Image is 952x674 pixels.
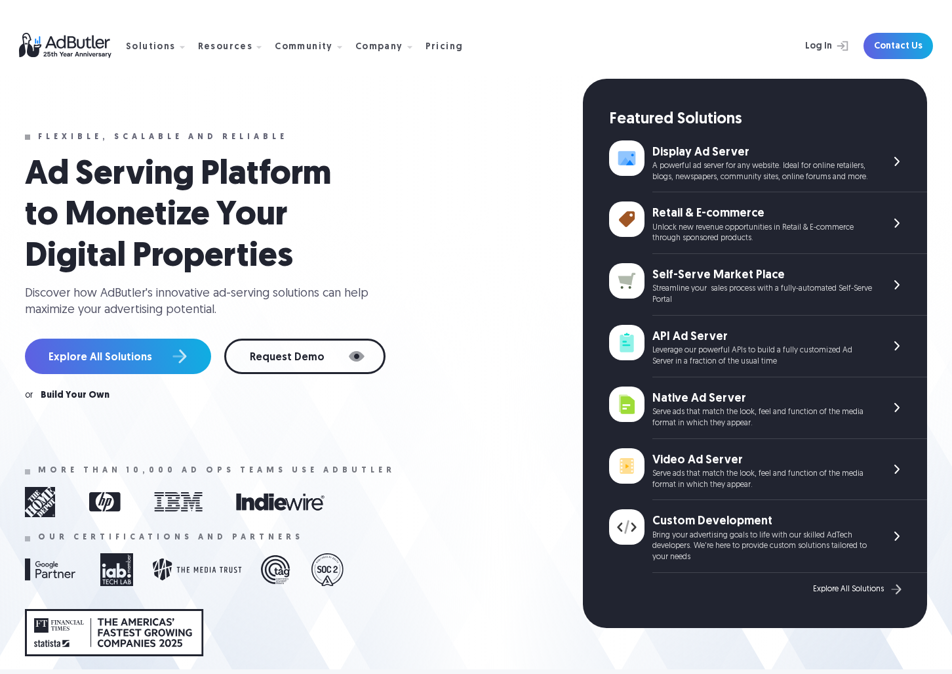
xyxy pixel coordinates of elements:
h1: Ad Serving Platform to Monetize Your Digital Properties [25,155,366,278]
div: Leverage our powerful APIs to build a fully customized Ad Server in a fraction of the usual time [652,345,872,368]
div: Native Ad Server [652,390,872,407]
div: Discover how AdButler's innovative ad-serving solutions can help maximize your advertising potent... [25,285,379,318]
div: Serve ads that match the look, feel and function of the media format in which they appear. [652,469,872,491]
div: Resources [198,43,253,52]
div: Featured Solutions [609,109,927,131]
a: API Ad Server Leverage our powerful APIs to build a fully customized Ad Server in a fraction of t... [609,316,927,377]
div: A powerful ad server for any website. Ideal for online retailers, blogs, newspapers, community si... [652,161,872,183]
div: Unlock new revenue opportunities in Retail & E-commerce through sponsored products. [652,222,872,245]
a: Custom Development Bring your advertising goals to life with our skilled AdTech developers. We're... [609,500,927,573]
div: Streamline your sales process with a fully-automated Self-Serve Portal [652,284,872,306]
div: Bring your advertising goals to life with our skilled AdTech developers. We're here to provide cu... [652,530,872,563]
div: Serve ads that match the look, feel and function of the media format in which they appear. [652,407,872,429]
div: Explore All Solutions [813,585,884,594]
a: Log In [770,33,856,59]
a: Native Ad Server Serve ads that match the look, feel and function of the media format in which th... [609,377,927,439]
a: Request Demo [224,339,386,374]
div: Company [355,43,403,52]
div: Our certifications and partners [38,533,304,542]
a: Self-Serve Market Place Streamline your sales process with a fully-automated Self-Serve Portal [609,254,927,316]
div: Pricing [426,43,464,52]
a: Build Your Own [41,391,109,400]
div: Flexible, scalable and reliable [38,133,288,142]
a: Video Ad Server Serve ads that match the look, feel and function of the media format in which the... [609,439,927,501]
a: Explore All Solutions [25,339,211,374]
a: Explore All Solutions [813,581,905,598]
div: Solutions [126,43,176,52]
div: Custom Development [652,513,872,530]
div: Display Ad Server [652,144,872,161]
div: API Ad Server [652,329,872,345]
div: Video Ad Server [652,452,872,469]
a: Retail & E-commerce Unlock new revenue opportunities in Retail & E-commerce through sponsored pro... [609,192,927,254]
a: Contact Us [863,33,933,59]
div: More than 10,000 ad ops teams use adbutler [38,466,395,475]
div: Self-Serve Market Place [652,267,872,284]
div: or [25,391,33,400]
div: Community [275,43,333,52]
a: Pricing [426,40,474,52]
div: Retail & E-commerce [652,205,872,222]
a: Display Ad Server A powerful ad server for any website. Ideal for online retailers, blogs, newspa... [609,131,927,193]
